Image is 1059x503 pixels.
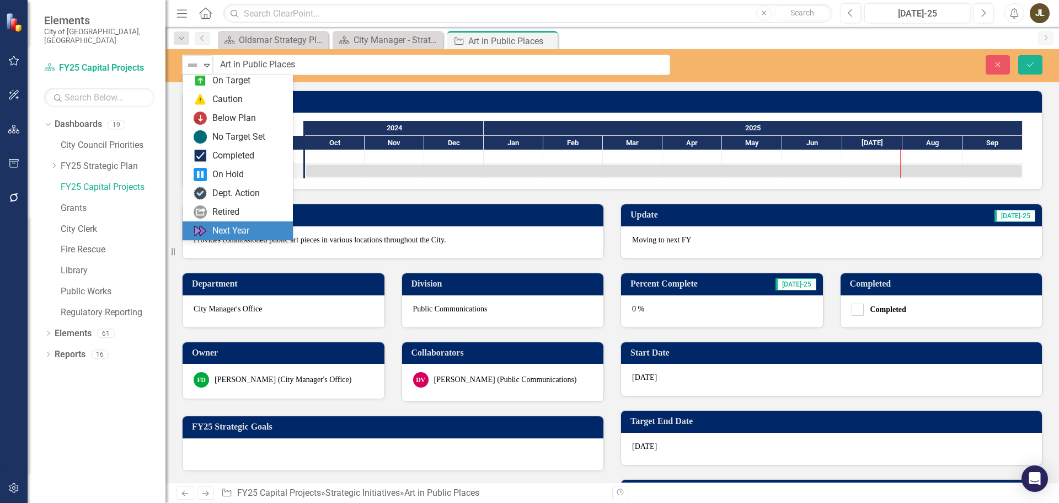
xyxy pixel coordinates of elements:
h3: Start Date [630,348,1036,358]
div: No Target Set [212,131,265,144]
a: Reports [55,348,85,361]
div: Jan [484,136,543,150]
span: [DATE]-25 [994,210,1035,222]
div: 0 % [621,295,823,327]
div: DV [413,372,429,388]
input: This field is required [213,55,670,75]
a: Strategic Initiatives [325,488,400,498]
a: FY25 Capital Projects [44,62,154,75]
button: JL [1030,3,1050,23]
h3: Description [192,210,598,220]
img: Next Year [194,224,207,237]
h3: Gantt Chart [192,97,1036,107]
a: Library [61,264,165,277]
span: [DATE] [632,442,657,451]
div: Completed [212,150,254,162]
div: Task: Start date: 2024-10-01 End date: 2025-09-30 [306,165,1021,177]
div: 16 [91,350,109,359]
a: City Clerk [61,223,165,236]
div: [DATE]-25 [868,7,966,20]
a: FY25 Capital Projects [237,488,321,498]
img: ClearPoint Strategy [6,12,25,31]
span: [DATE]-25 [775,278,816,290]
img: Dept. Action [194,187,207,200]
div: City Manager - Strategic Plan [354,33,440,47]
div: Oct [305,136,365,150]
h3: Update [630,210,791,220]
div: 19 [108,120,125,129]
div: » » [221,487,604,500]
a: Dashboards [55,118,102,131]
img: Caution [194,93,207,106]
a: FY25 Strategic Plan [61,160,165,173]
a: Grants [61,202,165,215]
div: Below Plan [212,112,256,125]
p: Provides commissioned public art pieces in various locations throughout the City. [194,235,592,246]
div: Apr [662,136,722,150]
div: Art in Public Places [404,488,479,498]
h3: Percent Complete [630,279,745,289]
a: Oldsmar Strategy Plan [221,33,325,47]
button: [DATE]-25 [864,3,970,23]
span: [DATE] [632,373,657,382]
h3: Completed [850,279,1037,289]
img: Not Defined [186,59,199,72]
div: Retired [212,206,239,219]
img: Below Plan [194,112,207,125]
div: Nov [365,136,424,150]
span: City Manager's Office [194,305,262,313]
div: FD [194,372,209,388]
div: Jun [782,136,842,150]
a: Elements [55,327,92,340]
div: Dec [424,136,484,150]
span: Public Communications [413,305,488,313]
div: [PERSON_NAME] (Public Communications) [434,374,577,385]
div: Sep [962,136,1023,150]
div: Dept. Action [212,187,260,200]
div: Art in Public Places [468,34,555,48]
a: Regulatory Reporting [61,306,165,319]
h3: Division [411,279,598,289]
div: On Hold [212,168,244,181]
h3: Target End Date [630,416,1036,426]
button: Search [774,6,830,21]
div: 2024 [305,121,484,135]
div: 61 [97,329,115,338]
div: Oldsmar Strategy Plan [239,33,325,47]
div: Caution [212,93,243,106]
div: [PERSON_NAME] (City Manager's Office) [215,374,351,385]
img: On Target [194,74,207,87]
div: 2025 [484,121,1023,135]
div: Open Intercom Messenger [1021,465,1048,492]
img: Completed [194,149,207,162]
a: City Council Priorities [61,139,165,152]
span: Search [790,8,814,17]
a: Public Works [61,285,165,298]
h3: Department [192,279,379,289]
a: Fire Rescue [61,243,165,256]
input: Search Below... [44,88,154,107]
h3: Owner [192,348,379,358]
img: Retired [194,205,207,219]
div: Aug [902,136,962,150]
a: City Manager - Strategic Plan [335,33,440,47]
small: City of [GEOGRAPHIC_DATA], [GEOGRAPHIC_DATA] [44,27,154,45]
h3: FY25 Strategic Goals [192,422,598,432]
div: Jul [842,136,902,150]
div: Feb [543,136,603,150]
div: On Target [212,75,250,87]
div: May [722,136,782,150]
div: Next Year [212,225,249,237]
input: Search ClearPoint... [223,4,832,23]
p: Moving to next FY [632,235,1031,246]
a: FY25 Capital Projects [61,181,165,194]
h3: Collaborators [411,348,598,358]
span: Elements [44,14,154,27]
img: On Hold [194,168,207,181]
img: No Target Set [194,130,207,144]
div: Mar [603,136,662,150]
